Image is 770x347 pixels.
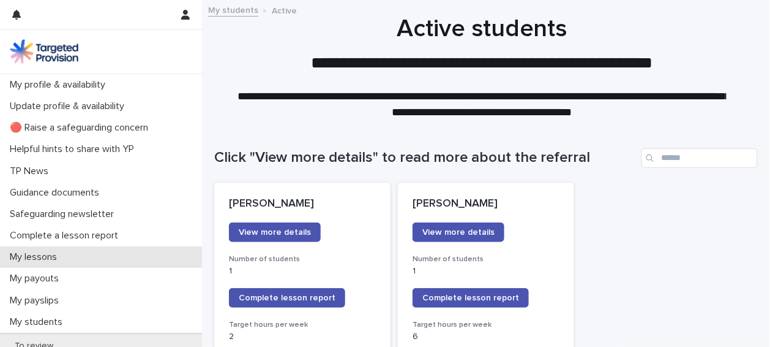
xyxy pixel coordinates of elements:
[229,288,345,308] a: Complete lesson report
[5,208,124,220] p: Safeguarding newsletter
[214,149,637,167] h1: Click "View more details" to read more about the referral
[272,3,297,17] p: Active
[413,288,529,308] a: Complete lesson report
[413,332,559,342] p: 6
[229,320,376,330] h3: Target hours per week
[229,223,321,242] a: View more details
[5,251,67,263] p: My lessons
[5,79,115,91] p: My profile & availability
[239,228,311,237] span: View more details
[5,143,144,155] p: Helpful hints to share with YP
[413,266,559,276] p: 1
[5,230,128,242] p: Complete a lesson report
[5,101,134,112] p: Update profile & availability
[5,187,109,199] p: Guidance documents
[413,223,504,242] a: View more details
[10,39,78,64] img: M5nRWzHhSzIhMunXDL62
[229,266,376,276] p: 1
[413,254,559,264] h3: Number of students
[5,166,58,177] p: TP News
[422,294,519,302] span: Complete lesson report
[214,14,750,44] h1: Active students
[208,2,258,17] a: My students
[239,294,335,302] span: Complete lesson report
[5,295,69,307] p: My payslips
[5,122,158,134] p: 🔴 Raise a safeguarding concern
[229,254,376,264] h3: Number of students
[641,148,758,168] input: Search
[5,316,72,328] p: My students
[413,197,559,211] p: [PERSON_NAME]
[229,197,376,211] p: [PERSON_NAME]
[413,320,559,330] h3: Target hours per week
[229,332,376,342] p: 2
[422,228,495,237] span: View more details
[5,273,69,284] p: My payouts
